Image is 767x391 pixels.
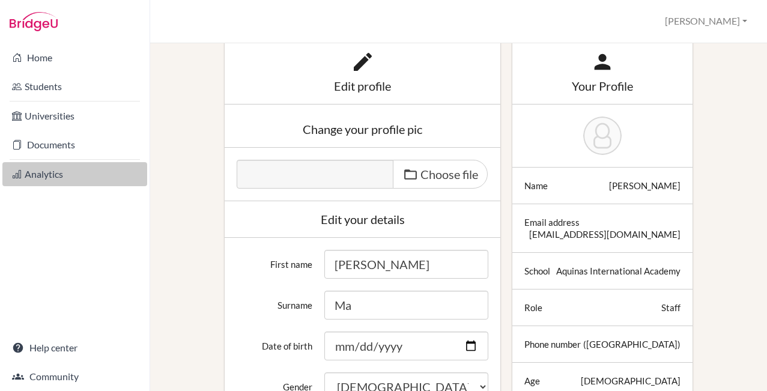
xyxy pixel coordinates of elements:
a: Students [2,74,147,99]
button: [PERSON_NAME] [659,10,753,32]
div: [PERSON_NAME] [609,180,681,192]
div: [DEMOGRAPHIC_DATA] [581,375,681,387]
div: Change your profile pic [237,123,489,135]
div: ([GEOGRAPHIC_DATA]) [583,338,681,350]
a: Help center [2,336,147,360]
div: Phone number [524,338,581,350]
img: Niki Ma [583,117,622,155]
div: Staff [661,302,681,314]
label: Date of birth [231,332,318,352]
div: Edit your details [237,213,489,225]
span: Choose file [420,167,478,181]
div: Name [524,180,548,192]
div: Your Profile [524,80,681,92]
div: Edit profile [237,80,489,92]
a: Universities [2,104,147,128]
div: Role [524,302,542,314]
div: School [524,265,550,277]
a: Home [2,46,147,70]
a: Analytics [2,162,147,186]
div: Email address [524,216,580,228]
a: Documents [2,133,147,157]
div: Age [524,375,540,387]
label: Surname [231,291,318,311]
a: Community [2,365,147,389]
div: [EMAIL_ADDRESS][DOMAIN_NAME] [529,228,681,240]
label: First name [231,250,318,270]
img: Bridge-U [10,12,58,31]
div: Aquinas International Academy [556,265,681,277]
